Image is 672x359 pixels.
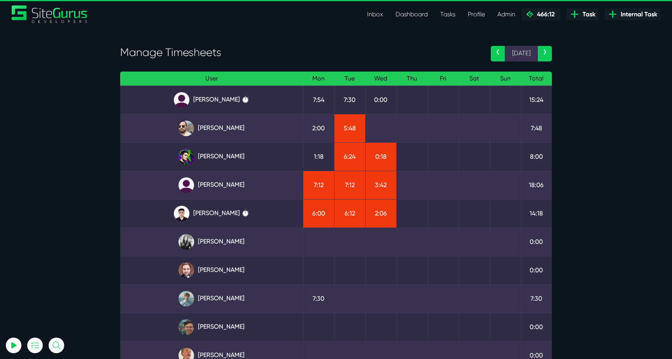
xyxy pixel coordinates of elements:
[174,92,189,108] img: default_qrqg0b.png
[334,114,365,142] td: 5:48
[605,9,660,20] a: Internal Task
[389,7,434,22] a: Dashboard
[521,114,552,142] td: 7:48
[579,10,595,19] span: Task
[120,46,479,59] h3: Manage Timesheets
[521,313,552,341] td: 0:00
[505,46,538,61] span: [DATE]
[334,171,365,199] td: 7:12
[365,171,396,199] td: 3:42
[126,234,297,250] a: [PERSON_NAME]
[303,171,334,199] td: 7:12
[521,284,552,313] td: 7:30
[458,72,490,86] th: Sat
[538,46,552,61] a: ›
[178,177,194,193] img: default_qrqg0b.png
[434,7,462,22] a: Tasks
[303,284,334,313] td: 7:30
[365,142,396,171] td: 0:18
[303,142,334,171] td: 1:18
[178,149,194,165] img: rxuxidhawjjb44sgel4e.png
[334,86,365,114] td: 7:30
[491,46,505,61] a: ‹
[490,72,521,86] th: Sun
[396,72,427,86] th: Thu
[618,10,657,19] span: Internal Task
[303,72,334,86] th: Mon
[365,86,396,114] td: 0:00
[521,9,560,20] a: 466:12
[521,86,552,114] td: 15:24
[178,291,194,306] img: tkl4csrki1nqjgf0pb1z.png
[178,121,194,136] img: ublsy46zpoyz6muduycb.jpg
[491,7,521,22] a: Admin
[365,199,396,228] td: 2:06
[334,72,365,86] th: Tue
[365,72,396,86] th: Wed
[521,228,552,256] td: 0:00
[12,5,88,23] img: Sitegurus Logo
[12,5,88,23] a: SiteGurus
[567,9,598,20] a: Task
[126,291,297,306] a: [PERSON_NAME]
[126,177,297,193] a: [PERSON_NAME]
[303,199,334,228] td: 6:00
[303,114,334,142] td: 2:00
[178,319,194,335] img: esb8jb8dmrsykbqurfoz.jpg
[126,121,297,136] a: [PERSON_NAME]
[120,72,303,86] th: User
[126,263,297,278] a: [PERSON_NAME]
[521,171,552,199] td: 18:06
[534,11,555,18] span: 466:12
[521,256,552,284] td: 0:00
[334,199,365,228] td: 6:12
[178,234,194,250] img: rgqpcqpgtbr9fmz9rxmm.jpg
[126,92,297,108] a: [PERSON_NAME] ⏱️
[303,86,334,114] td: 7:54
[174,206,189,221] img: xv1kmavyemxtguplm5ir.png
[361,7,389,22] a: Inbox
[126,206,297,221] a: [PERSON_NAME] ⏱️
[334,142,365,171] td: 6:24
[178,263,194,278] img: tfogtqcjwjterk6idyiu.jpg
[126,319,297,335] a: [PERSON_NAME]
[126,149,297,165] a: [PERSON_NAME]
[521,72,552,86] th: Total
[427,72,458,86] th: Fri
[521,199,552,228] td: 14:18
[521,142,552,171] td: 8:00
[462,7,491,22] a: Profile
